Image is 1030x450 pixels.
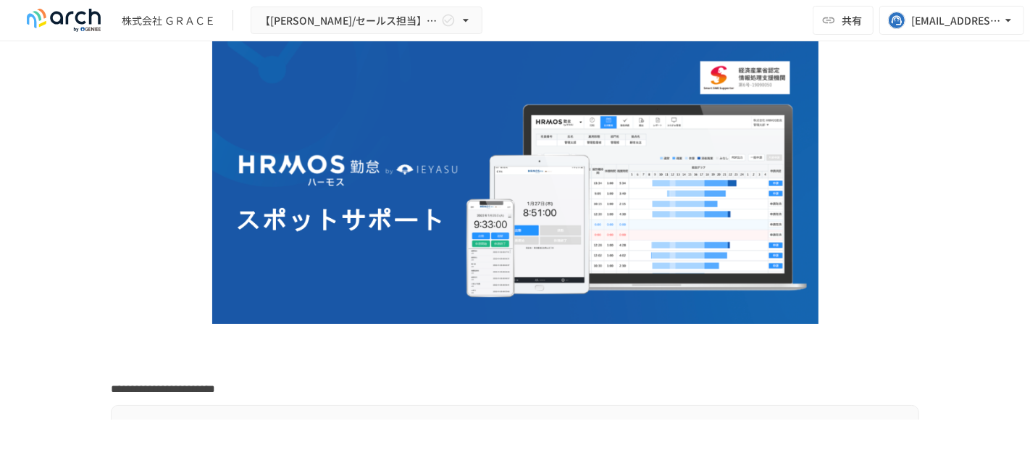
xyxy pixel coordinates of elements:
[212,21,818,324] img: 7LfzSc6NhkdpYdJZkgpNwBZHKhCc8yOHzh0oRZrtOpq
[251,7,482,35] button: 【[PERSON_NAME]/セールス担当】株式会社GRACE様_スポットサポート
[911,12,1001,30] div: [EMAIL_ADDRESS][DOMAIN_NAME]
[260,12,438,30] span: 【[PERSON_NAME]/セールス担当】株式会社GRACE様_スポットサポート
[122,13,215,28] div: 株式会社 ＧＲＡＣＥ
[842,12,862,28] span: 共有
[813,6,874,35] button: 共有
[879,6,1024,35] button: [EMAIL_ADDRESS][DOMAIN_NAME]
[17,9,110,32] img: logo-default@2x-9cf2c760.svg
